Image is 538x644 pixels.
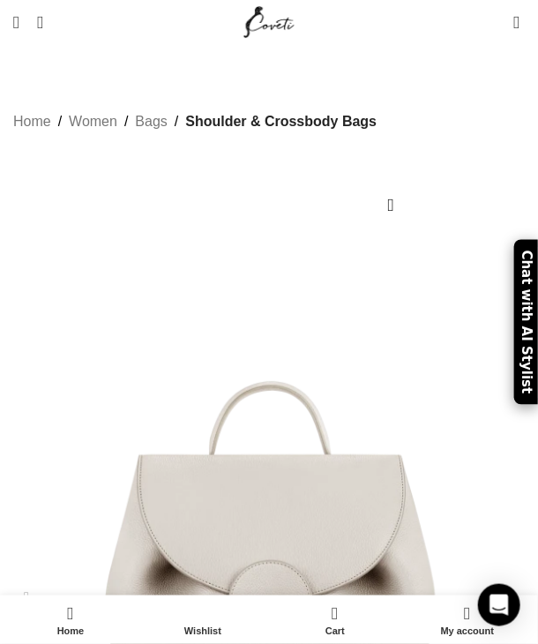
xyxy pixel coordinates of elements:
[269,600,401,640] a: 0 Cart
[4,600,137,640] a: Home
[146,625,260,637] span: Wishlist
[240,13,299,28] a: Site logo
[488,4,505,40] div: My Wishlist
[269,600,401,640] div: My cart
[13,110,377,133] nav: Breadcrumb
[69,110,117,133] a: Women
[333,600,347,613] span: 0
[135,110,167,133] a: Bags
[137,600,269,640] div: My wishlist
[515,9,528,22] span: 0
[13,110,51,133] a: Home
[137,600,269,640] a: Wishlist
[9,580,44,615] div: Previous slide
[478,584,520,626] div: Open Intercom Messenger
[401,600,534,640] a: My account
[185,110,377,133] a: Shoulder & Crossbody Bags
[494,580,529,615] div: Next slide
[4,4,28,40] a: Open mobile menu
[505,4,529,40] a: 0
[278,625,392,637] span: Cart
[28,4,52,40] a: Search
[13,625,128,637] span: Home
[410,625,525,637] span: My account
